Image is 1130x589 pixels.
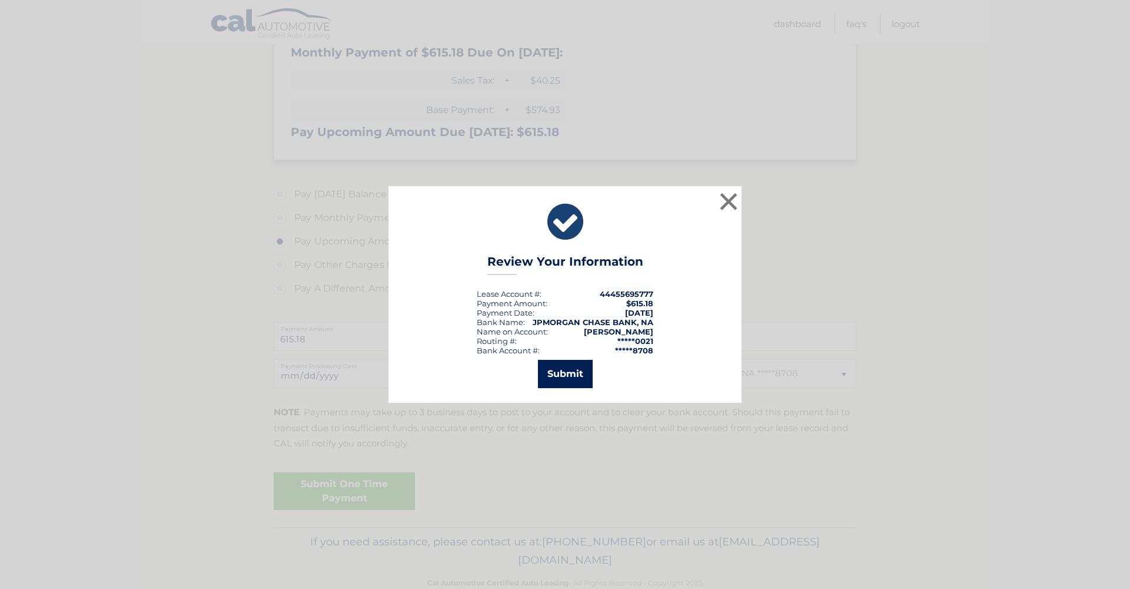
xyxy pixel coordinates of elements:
[477,308,533,317] span: Payment Date
[477,289,541,299] div: Lease Account #:
[626,299,653,308] span: $615.18
[477,299,547,308] div: Payment Amount:
[717,190,740,213] button: ×
[600,289,653,299] strong: 44455695777
[477,308,534,317] div: :
[625,308,653,317] span: [DATE]
[533,317,653,327] strong: JPMORGAN CHASE BANK, NA
[477,327,548,336] div: Name on Account:
[584,327,653,336] strong: [PERSON_NAME]
[477,317,525,327] div: Bank Name:
[477,346,540,355] div: Bank Account #:
[538,360,593,388] button: Submit
[477,336,517,346] div: Routing #:
[487,254,643,275] h3: Review Your Information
